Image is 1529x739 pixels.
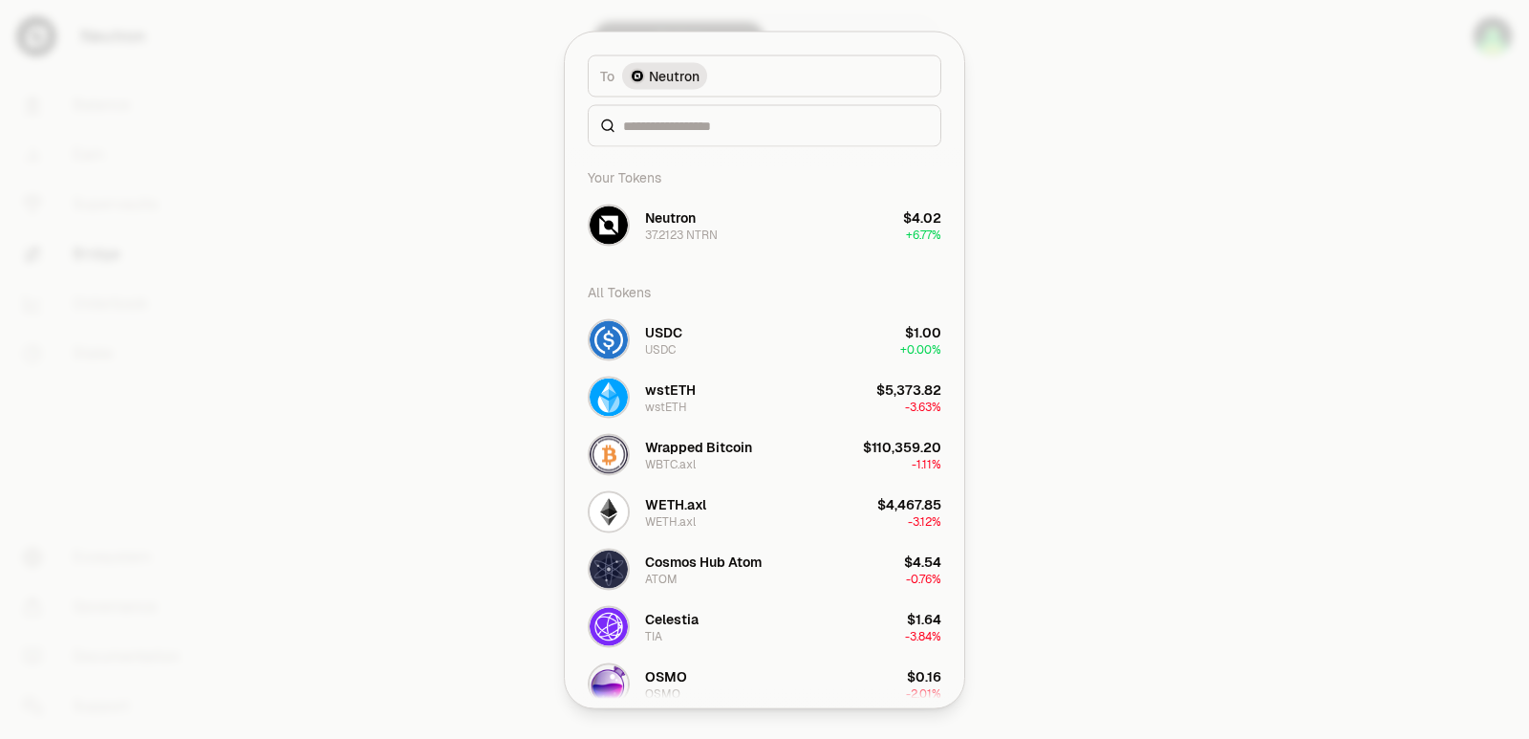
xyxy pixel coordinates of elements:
button: NTRN LogoNeutron37.2123 NTRN$4.02+6.77% [576,196,953,253]
div: USDC [645,341,676,357]
span: -3.84% [905,628,941,643]
button: OSMO LogoOSMOOSMO$0.16-2.01% [576,655,953,712]
div: All Tokens [576,272,953,311]
div: $4,467.85 [877,494,941,513]
div: Wrapped Bitcoin [645,437,752,456]
span: -2.01% [906,685,941,701]
div: USDC [645,322,682,341]
img: WETH.axl Logo [590,492,628,531]
div: OSMO [645,685,680,701]
span: -1.11% [912,456,941,471]
div: TIA [645,628,662,643]
span: + 6.77% [906,227,941,242]
div: $4.02 [903,207,941,227]
div: WBTC.axl [645,456,696,471]
div: $1.64 [907,609,941,628]
span: + 0.00% [900,341,941,357]
div: $110,359.20 [863,437,941,456]
span: To [600,66,614,85]
div: $4.54 [904,552,941,571]
button: ToNeutron LogoNeutron [588,54,941,97]
div: ATOM [645,571,678,586]
img: TIA Logo [590,607,628,645]
span: -3.12% [908,513,941,529]
div: 37.2123 NTRN [645,227,718,242]
div: Your Tokens [576,158,953,196]
div: $5,373.82 [876,380,941,399]
div: WETH.axl [645,494,706,513]
div: Cosmos Hub Atom [645,552,762,571]
div: wstETH [645,399,687,414]
button: USDC LogoUSDCUSDC$1.00+0.00% [576,311,953,368]
span: Neutron [649,66,700,85]
div: Neutron [645,207,696,227]
button: wstETH LogowstETHwstETH$5,373.82-3.63% [576,368,953,425]
img: WBTC.axl Logo [590,435,628,473]
div: $1.00 [905,322,941,341]
img: NTRN Logo [590,206,628,244]
button: TIA LogoCelestiaTIA$1.64-3.84% [576,598,953,655]
img: ATOM Logo [590,550,628,588]
div: OSMO [645,666,687,685]
img: wstETH Logo [590,378,628,416]
img: OSMO Logo [590,664,628,703]
span: -3.63% [905,399,941,414]
div: $0.16 [907,666,941,685]
span: -0.76% [906,571,941,586]
div: WETH.axl [645,513,696,529]
button: WETH.axl LogoWETH.axlWETH.axl$4,467.85-3.12% [576,483,953,540]
img: Neutron Logo [630,68,645,83]
div: wstETH [645,380,696,399]
button: WBTC.axl LogoWrapped BitcoinWBTC.axl$110,359.20-1.11% [576,425,953,483]
button: ATOM LogoCosmos Hub AtomATOM$4.54-0.76% [576,540,953,598]
img: USDC Logo [590,320,628,359]
div: Celestia [645,609,699,628]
